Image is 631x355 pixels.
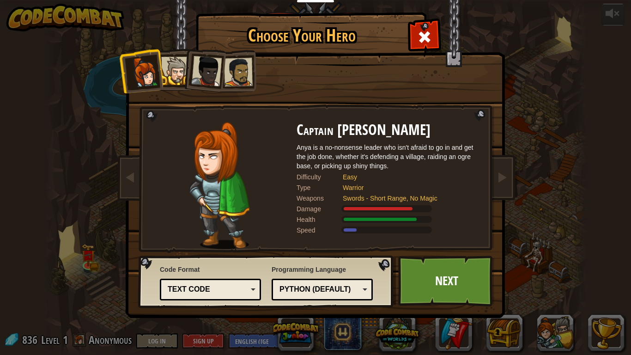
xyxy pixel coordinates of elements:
[297,204,343,214] div: Damage
[297,122,481,138] h2: Captain [PERSON_NAME]
[343,172,472,182] div: Easy
[189,122,249,249] img: captain-pose.png
[297,226,481,235] div: Moves at 6 meters per second.
[297,183,343,192] div: Type
[152,49,193,91] li: Sir Tharin Thunderfist
[398,256,495,306] a: Next
[118,48,164,93] li: Captain Anya Weston
[272,265,373,274] span: Programming Language
[297,194,343,203] div: Weapons
[297,204,481,214] div: Deals 120% of listed Warrior weapon damage.
[297,215,481,224] div: Gains 140% of listed Warrior armor health.
[279,284,359,295] div: Python (Default)
[168,284,248,295] div: Text code
[297,143,481,171] div: Anya is a no-nonsense leader who isn't afraid to go in and get the job done, whether it's defendi...
[297,172,343,182] div: Difficulty
[160,265,261,274] span: Code Format
[343,183,472,192] div: Warrior
[297,215,343,224] div: Health
[138,256,396,308] img: language-selector-background.png
[214,49,256,92] li: Alejandro the Duelist
[198,26,406,45] h1: Choose Your Hero
[343,194,472,203] div: Swords - Short Range, No Magic
[181,47,226,92] li: Lady Ida Justheart
[297,226,343,235] div: Speed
